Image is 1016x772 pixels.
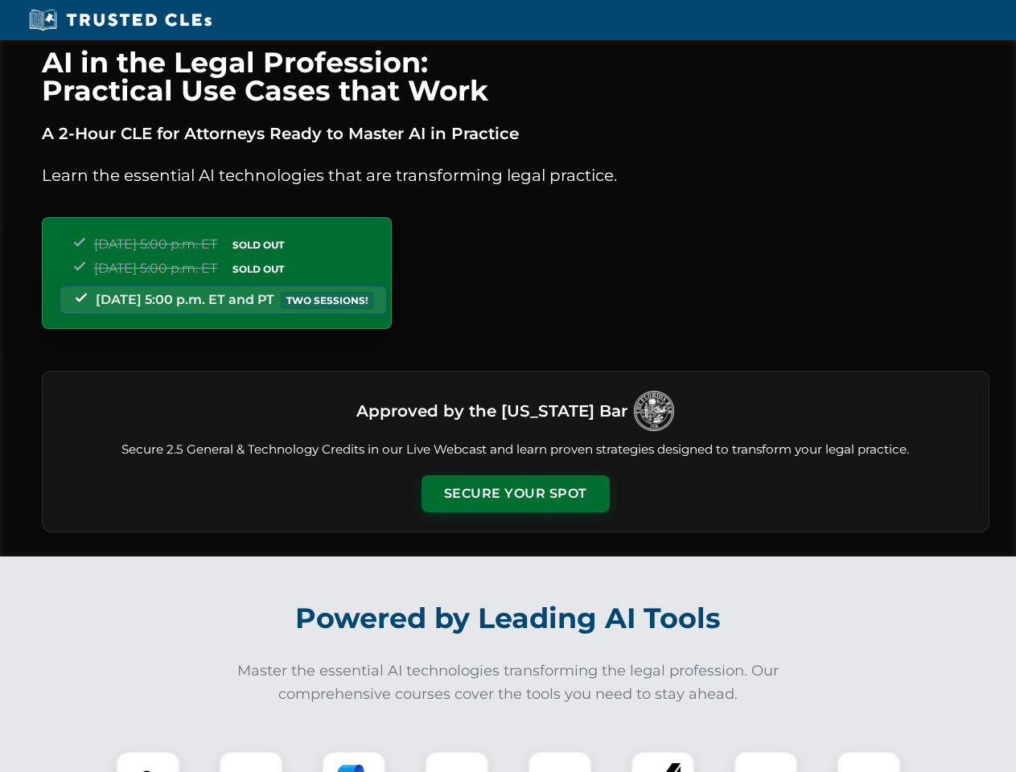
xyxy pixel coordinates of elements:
span: [DATE] 5:00 p.m. ET [94,261,217,276]
button: Secure Your Spot [422,475,610,512]
span: [DATE] 5:00 p.m. ET [94,236,217,252]
span: SOLD OUT [227,236,290,253]
h1: AI in the Legal Profession: Practical Use Cases that Work [42,48,989,105]
img: Logo [634,391,674,431]
h3: Approved by the [US_STATE] Bar [356,396,627,425]
img: Trusted CLEs [24,8,216,32]
p: A 2-Hour CLE for Attorneys Ready to Master AI in Practice [42,121,989,146]
p: Learn the essential AI technologies that are transforming legal practice. [42,162,989,188]
p: Secure 2.5 General & Technology Credits in our Live Webcast and learn proven strategies designed ... [62,441,969,459]
p: Master the essential AI technologies transforming the legal profession. Our comprehensive courses... [227,659,790,706]
span: SOLD OUT [227,261,290,277]
h2: Powered by Leading AI Tools [63,590,954,647]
